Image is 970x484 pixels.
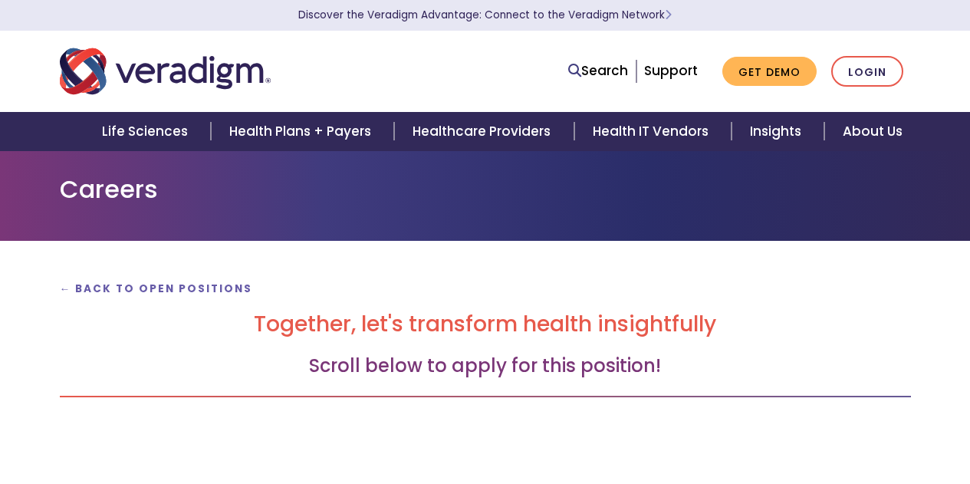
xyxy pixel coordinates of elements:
a: Insights [732,112,824,151]
a: Health Plans + Payers [211,112,394,151]
h1: Careers [60,175,911,204]
a: Healthcare Providers [394,112,574,151]
a: ← Back to Open Positions [60,282,253,296]
a: Get Demo [722,57,817,87]
a: Discover the Veradigm Advantage: Connect to the Veradigm NetworkLearn More [298,8,672,22]
a: Search [568,61,628,81]
a: Health IT Vendors [574,112,732,151]
h2: Together, let's transform health insightfully [60,311,911,337]
img: Veradigm logo [60,46,271,97]
a: Support [644,61,698,80]
a: About Us [824,112,921,151]
a: Login [831,56,903,87]
a: Life Sciences [84,112,211,151]
span: Learn More [665,8,672,22]
h3: Scroll below to apply for this position! [60,355,911,377]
